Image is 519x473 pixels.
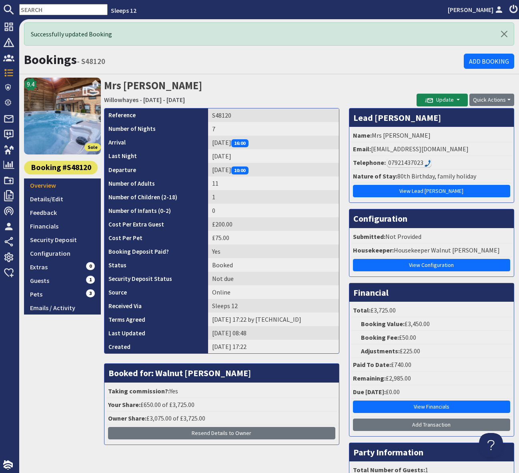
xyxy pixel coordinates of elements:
[104,122,208,136] th: Number of Nights
[349,283,514,302] h3: Financial
[104,204,208,217] th: Number of Infants (0-2)
[24,178,101,192] a: Overview
[27,79,34,89] span: 9.4
[108,387,170,395] strong: Taking commission?:
[208,285,339,299] td: Online
[3,460,13,470] img: staytech_i_w-64f4e8e9ee0a9c174fd5317b4b171b261742d2d393467e5bdba4413f4f884c10.svg
[353,401,510,413] a: View Financials
[104,258,208,272] th: Status
[208,204,339,217] td: 0
[464,54,514,69] a: Add Booking
[351,317,512,331] li: £3,450.00
[106,398,337,412] li: £650.00 of £3,725.00
[104,245,208,258] th: Booking Deposit Paid?
[349,108,514,127] h3: Lead [PERSON_NAME]
[351,372,512,385] li: £2,985.00
[231,166,249,174] span: 10:00
[351,244,512,257] li: Housekeeper Walnut [PERSON_NAME]
[353,246,394,254] strong: Housekeeper:
[349,443,514,461] h3: Party Information
[104,313,208,326] th: Terms Agreed
[353,374,386,382] strong: Remaining:
[111,6,136,14] a: Sleeps 12
[208,272,339,285] td: Not due
[208,340,339,353] td: [DATE] 17:22
[24,161,98,174] a: Booking #S48120
[353,419,510,431] a: Add Transaction
[104,285,208,299] th: Source
[104,272,208,285] th: Security Deposit Status
[351,304,512,317] li: £3,725.00
[24,219,101,233] a: Financials
[24,247,101,260] a: Configuration
[77,56,105,66] small: - S48120
[361,333,399,341] strong: Booking Fee:
[353,145,371,153] strong: Email:
[192,429,251,437] span: Resend Details to Owner
[24,287,101,301] a: Pets3
[208,313,339,326] td: [DATE] 17:22 by [TECHNICAL_ID]
[353,172,397,180] strong: Nature of Stay:
[104,364,339,382] h3: Booked for: Walnut [PERSON_NAME]
[104,149,208,163] th: Last Night
[145,317,152,323] i: Agreements were checked at the time of signing booking terms:<br>- I AGREE to take out appropriat...
[24,78,101,154] img: Willowhayes's icon
[108,427,335,439] button: Resend Details to Owner
[104,190,208,204] th: Number of Children (2-18)
[24,52,77,68] a: Bookings
[104,299,208,313] th: Received Via
[104,96,138,104] a: Willowhayes
[387,158,431,167] div: Call: 07921437023
[19,4,108,15] input: SEARCH
[425,96,454,103] span: Update
[104,163,208,176] th: Departure
[351,170,512,183] li: 80th Birthday, family holiday
[208,245,339,258] td: Yes
[104,136,208,149] th: Arrival
[86,262,95,270] span: 0
[208,149,339,163] td: [DATE]
[143,96,185,104] a: [DATE] - [DATE]
[104,231,208,245] th: Cost Per Pet
[351,230,512,244] li: Not Provided
[208,258,339,272] td: Booked
[208,326,339,340] td: [DATE] 08:48
[140,96,142,104] span: -
[208,231,339,245] td: £75.00
[353,388,386,396] strong: Due [DATE]:
[351,331,512,345] li: £50.00
[108,401,140,409] strong: Your Share:
[104,326,208,340] th: Last Updated
[104,78,417,106] h2: Mrs [PERSON_NAME]
[479,433,503,457] iframe: Toggle Customer Support
[24,274,101,287] a: Guests1
[208,176,339,190] td: 11
[104,217,208,231] th: Cost Per Extra Guest
[353,131,372,139] strong: Name:
[353,158,386,166] strong: Telephone:
[351,142,512,156] li: [EMAIL_ADDRESS][DOMAIN_NAME]
[208,299,339,313] td: Sleeps 12
[24,301,101,315] a: Emails / Activity
[351,345,512,358] li: £225.00
[351,129,512,142] li: Mrs [PERSON_NAME]
[24,22,514,46] div: Successfully updated Booking
[425,160,431,167] img: hfpfyWBK5wQHBAGPgDf9c6qAYOxxMAAAAASUVORK5CYII=
[208,217,339,231] td: £200.00
[469,94,514,106] button: Quick Actions
[108,414,146,422] strong: Owner Share:
[231,139,249,147] span: 16:00
[208,163,339,176] td: [DATE]
[208,122,339,136] td: 7
[24,78,101,154] a: Willowhayes's icon9.4Sole
[208,136,339,149] td: [DATE]
[353,361,391,369] strong: Paid To Date:
[208,190,339,204] td: 1
[353,232,385,241] strong: Submitted:
[86,276,95,284] span: 1
[86,289,95,297] span: 3
[24,192,101,206] a: Details/Edit
[84,143,101,151] span: Sole
[417,94,468,106] button: Update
